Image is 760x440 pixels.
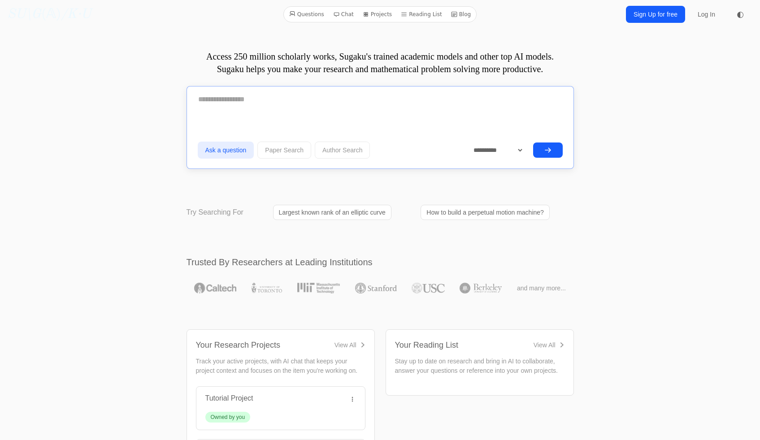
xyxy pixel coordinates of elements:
[198,142,254,159] button: Ask a question
[359,9,395,20] a: Projects
[334,341,365,349] a: View All
[7,6,91,22] a: SU\G(𝔸)/K·U
[395,357,565,375] p: Stay up to date on research and bring in AI to collaborate, answer your questions or reference in...
[273,205,391,220] a: Largest known rank of an elliptic curve
[196,339,280,351] div: Your Research Projects
[412,283,444,293] img: USC
[257,142,311,159] button: Paper Search
[187,207,243,218] p: Try Searching For
[517,284,566,293] span: and many more...
[187,256,574,268] h2: Trusted By Researchers at Leading Institutions
[460,283,502,293] img: UC Berkeley
[252,283,282,293] img: University of Toronto
[626,6,685,23] a: Sign Up for free
[297,283,340,293] img: MIT
[397,9,446,20] a: Reading List
[187,50,574,75] p: Access 250 million scholarly works, Sugaku's trained academic models and other top AI models. Sug...
[355,283,397,293] img: Stanford
[330,9,357,20] a: Chat
[731,5,749,23] button: ◐
[395,339,458,351] div: Your Reading List
[205,394,253,402] a: Tutorial Project
[534,341,565,349] a: View All
[692,6,721,22] a: Log In
[196,357,365,375] p: Track your active projects, with AI chat that keeps your project context and focuses on the item ...
[534,341,556,349] div: View All
[421,205,550,220] a: How to build a perpetual motion machine?
[7,8,41,21] i: SU\G
[286,9,328,20] a: Questions
[315,142,370,159] button: Author Search
[211,414,245,421] div: Owned by you
[447,9,475,20] a: Blog
[194,283,236,293] img: Caltech
[334,341,356,349] div: View All
[737,10,744,18] span: ◐
[61,8,91,21] i: /K·U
